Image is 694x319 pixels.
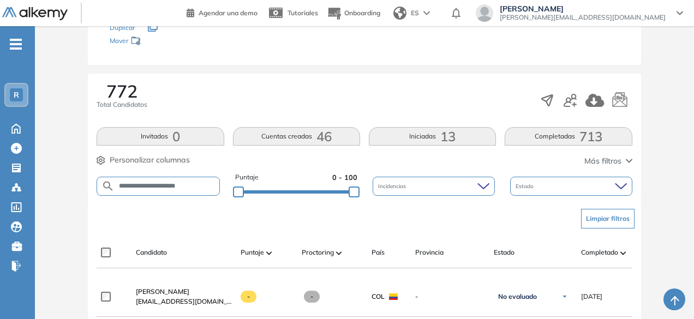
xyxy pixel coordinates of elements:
[372,292,385,302] span: COL
[498,292,537,301] span: No evaluado
[389,293,398,300] img: COL
[266,251,272,255] img: [missing "en.ARROW_ALT" translation]
[97,154,190,166] button: Personalizar columnas
[516,182,536,190] span: Estado
[241,248,264,257] span: Puntaje
[2,7,68,21] img: Logo
[620,251,626,255] img: [missing "en.ARROW_ALT" translation]
[187,5,258,19] a: Agendar una demo
[10,43,22,45] i: -
[233,127,360,146] button: Cuentas creadas46
[302,248,334,257] span: Proctoring
[393,7,406,20] img: world
[581,209,635,228] button: Limpiar filtros
[510,177,632,196] div: Estado
[423,11,430,15] img: arrow
[14,91,19,99] span: R
[415,248,444,257] span: Provincia
[584,155,632,167] button: Más filtros
[332,172,357,183] span: 0 - 100
[373,177,495,196] div: Incidencias
[97,100,147,110] span: Total Candidatos
[369,127,496,146] button: Iniciadas13
[304,291,320,303] span: -
[241,291,256,303] span: -
[344,9,380,17] span: Onboarding
[500,13,666,22] span: [PERSON_NAME][EMAIL_ADDRESS][DOMAIN_NAME]
[110,23,135,32] span: Duplicar
[136,248,167,257] span: Candidato
[199,9,258,17] span: Agendar una demo
[500,4,666,13] span: [PERSON_NAME]
[336,251,342,255] img: [missing "en.ARROW_ALT" translation]
[136,287,189,296] span: [PERSON_NAME]
[288,9,318,17] span: Tutoriales
[97,127,224,146] button: Invitados0
[136,287,232,297] a: [PERSON_NAME]
[581,292,602,302] span: [DATE]
[110,32,219,52] div: Mover
[581,248,618,257] span: Completado
[136,297,232,306] span: [EMAIL_ADDRESS][DOMAIN_NAME]
[505,127,632,146] button: Completadas713
[584,155,621,167] span: Más filtros
[327,2,380,25] button: Onboarding
[101,179,115,193] img: SEARCH_ALT
[372,248,385,257] span: País
[106,82,137,100] span: 772
[561,293,568,300] img: Ícono de flecha
[494,248,514,257] span: Estado
[411,8,419,18] span: ES
[378,182,408,190] span: Incidencias
[110,154,190,166] span: Personalizar columnas
[415,292,485,302] span: -
[235,172,259,183] span: Puntaje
